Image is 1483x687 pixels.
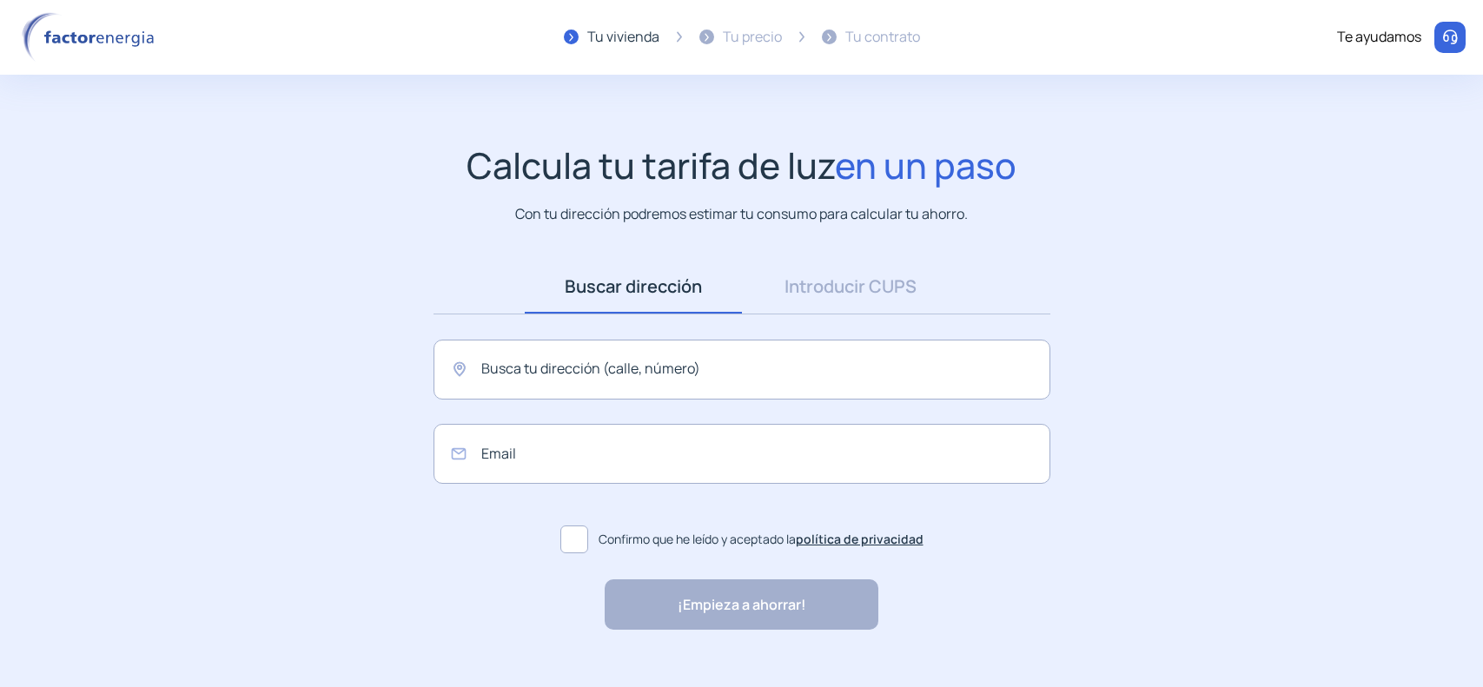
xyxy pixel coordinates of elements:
div: Tu precio [723,26,782,49]
div: Te ayudamos [1337,26,1421,49]
a: política de privacidad [796,531,924,547]
a: Buscar dirección [525,260,742,314]
span: en un paso [835,141,1016,189]
img: logo factor [17,12,165,63]
h1: Calcula tu tarifa de luz [467,144,1016,187]
div: Tu contrato [845,26,920,49]
div: Tu vivienda [587,26,659,49]
span: Confirmo que he leído y aceptado la [599,530,924,549]
img: llamar [1441,29,1459,46]
a: Introducir CUPS [742,260,959,314]
p: Con tu dirección podremos estimar tu consumo para calcular tu ahorro. [515,203,968,225]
